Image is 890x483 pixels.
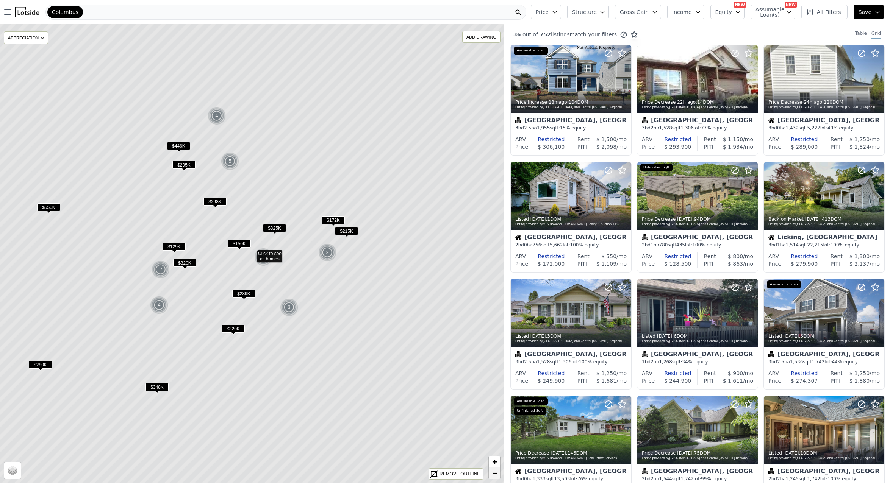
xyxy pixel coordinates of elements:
[677,100,696,105] time: 2025-08-19 00:46
[4,462,21,479] a: Layers
[723,378,743,384] span: $ 1,611
[768,117,880,125] div: [GEOGRAPHIC_DATA], [GEOGRAPHIC_DATA]
[642,369,652,377] div: ARV
[515,143,528,151] div: Price
[755,7,780,17] span: Assumable Loan(s)
[642,117,648,123] img: Condominium
[854,5,884,19] button: Save
[152,260,170,279] div: 2
[515,252,526,260] div: ARV
[318,243,337,262] img: g1.png
[536,8,549,16] span: Price
[515,456,627,461] div: Listing provided by MLS Now and [PERSON_NAME] Real Estate Services
[849,144,870,150] span: $ 1,824
[587,143,627,151] div: /mo
[768,369,779,377] div: ARV
[52,8,78,16] span: Columbus
[723,144,743,150] span: $ 1,934
[489,456,500,467] a: Zoom in
[537,359,550,365] span: 1,528
[489,467,500,479] a: Zoom out
[526,369,565,377] div: Restricted
[704,136,716,143] div: Rent
[791,378,818,384] span: $ 274,307
[680,125,693,131] span: 1,306
[786,125,799,131] span: 1,432
[533,476,546,481] span: 1,333
[228,240,251,248] span: $150K
[642,260,655,268] div: Price
[728,370,743,376] span: $ 900
[768,260,781,268] div: Price
[514,407,546,415] div: Unfinished Sqft
[642,222,754,227] div: Listing provided by [GEOGRAPHIC_DATA] and Central [US_STATE] Regional MLS and [PERSON_NAME] Real ...
[203,198,227,206] span: $298K
[515,468,521,474] img: House
[779,252,818,260] div: Restricted
[515,105,627,110] div: Listing provided by [GEOGRAPHIC_DATA] and Central [US_STATE] Regional MLS and RE/[PERSON_NAME]
[790,359,803,365] span: 1,536
[538,31,551,37] span: 752
[515,117,627,125] div: [GEOGRAPHIC_DATA], [GEOGRAPHIC_DATA]
[642,339,754,344] div: Listing provided by [GEOGRAPHIC_DATA] and Central [US_STATE] Regional MLS and Coldwell Banker Realty
[515,369,526,377] div: ARV
[551,450,566,456] time: 2025-08-13 21:08
[596,144,616,150] span: $ 2,098
[849,261,870,267] span: $ 2,137
[637,45,757,156] a: Price Decrease 22h ago,14DOMListing provided by[GEOGRAPHIC_DATA] and Central [US_STATE] Regional ...
[831,252,843,260] div: Rent
[680,476,693,481] span: 1,742
[642,117,753,125] div: [GEOGRAPHIC_DATA], [GEOGRAPHIC_DATA]
[322,216,345,224] span: $172K
[768,143,781,151] div: Price
[642,136,652,143] div: ARV
[514,397,548,406] div: Assumable Loan
[167,142,190,153] div: $446K
[335,227,358,238] div: $215K
[768,136,779,143] div: ARV
[642,143,655,151] div: Price
[577,377,587,385] div: PITI
[659,359,672,365] span: 1,268
[577,143,587,151] div: PITI
[849,253,870,259] span: $ 1,300
[642,377,655,385] div: Price
[203,198,227,209] div: $298K
[577,252,590,260] div: Rent
[515,242,627,248] div: 2 bd 0 ba sqft lot · 100% equity
[849,378,870,384] span: $ 1,880
[791,144,818,150] span: $ 289,000
[514,47,548,55] div: Assumable Loan
[530,333,546,339] time: 2025-08-16 09:55
[515,339,627,344] div: Listing provided by [GEOGRAPHIC_DATA] and Central [US_STATE] Regional MLS and [PERSON_NAME] Real ...
[642,476,753,482] div: 2 bd 2 ba sqft lot · 99% equity
[515,136,526,143] div: ARV
[640,164,673,172] div: Unfinished Sqft
[716,136,753,143] div: /mo
[37,203,60,214] div: $550K
[713,377,753,385] div: /mo
[590,369,627,377] div: /mo
[533,242,541,248] span: 756
[492,457,497,466] span: +
[791,261,818,267] span: $ 279,900
[37,203,60,211] span: $550K
[549,100,567,105] time: 2025-08-19 04:57
[254,248,273,266] img: g1.png
[785,2,797,8] div: NEW
[530,217,546,222] time: 2025-08-18 17:28
[807,125,820,131] span: 5,227
[768,351,774,357] img: Condominium
[713,143,753,151] div: /mo
[704,377,713,385] div: PITI
[515,450,627,456] div: Price Decrease , 146 DOM
[805,217,821,222] time: 2025-08-17 00:42
[763,45,884,156] a: Price Decrease 24h ago,120DOMListing provided by[GEOGRAPHIC_DATA] and Central [US_STATE] Regional...
[642,234,753,242] div: [GEOGRAPHIC_DATA], [GEOGRAPHIC_DATA]
[513,31,521,37] span: 36
[554,476,570,481] span: 13,503
[768,351,880,359] div: [GEOGRAPHIC_DATA], [GEOGRAPHIC_DATA]
[515,216,627,222] div: Listed , 1 DOM
[768,377,781,385] div: Price
[228,240,251,251] div: $150K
